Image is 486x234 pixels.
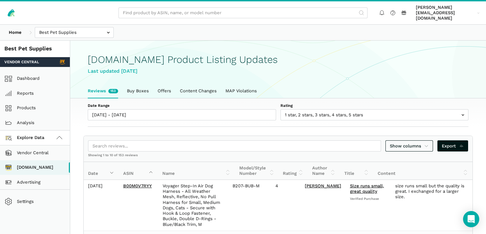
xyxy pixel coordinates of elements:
div: Best Pet Supplies [4,45,65,53]
span: New reviews in the last week [108,89,118,93]
span: Export [442,143,464,149]
input: Search reviews... [88,140,381,151]
a: Reviews153 [83,84,123,98]
a: Buy Boxes [123,84,153,98]
a: MAP Violations [221,84,261,98]
span: Show columns [390,143,429,149]
a: [PERSON_NAME] [305,183,341,188]
th: Date: activate to sort column ascending [84,162,119,180]
span: [PERSON_NAME][EMAIL_ADDRESS][DOMAIN_NAME] [416,5,475,21]
div: Showing 1 to 10 of 153 reviews [84,153,473,162]
a: Content Changes [175,84,221,98]
a: Show columns [385,140,433,151]
div: Last updated [DATE] [88,67,468,75]
a: B00M0V7RYY [123,183,152,188]
span: Explore Data [7,134,45,142]
a: Offers [153,84,175,98]
td: [DATE] [84,180,119,231]
a: Home [4,27,26,38]
a: Export [437,140,468,151]
div: Open Intercom Messenger [463,211,479,227]
th: ASIN: activate to sort column ascending [119,162,158,180]
th: Model/Style Number: activate to sort column ascending [235,162,278,180]
span: Vendor Central [4,59,39,65]
a: [PERSON_NAME][EMAIL_ADDRESS][DOMAIN_NAME] [414,4,482,22]
h1: [DOMAIN_NAME] Product Listing Updates [88,54,468,65]
td: Voyager Step-In Air Dog Harness - All Weather Mesh, Reflective, No Pull Harness for Small, Medium... [158,180,228,231]
label: Rating [280,103,469,108]
th: Rating: activate to sort column ascending [278,162,308,180]
td: B207-BUB-M [228,180,271,231]
input: Find product by ASIN, name, or model number [118,7,368,19]
th: Title: activate to sort column ascending [340,162,373,180]
th: Author Name: activate to sort column ascending [308,162,340,180]
input: Best Pet Supplies [35,27,114,38]
th: Content: activate to sort column ascending [373,162,473,180]
span: Verified Purchase [350,196,386,201]
label: Date Range [88,103,276,108]
th: Name: activate to sort column ascending [158,162,235,180]
td: 4 [271,180,300,231]
input: 1 star, 2 stars, 3 stars, 4 stars, 5 stars [280,109,469,120]
div: size runs small but the quality is great. I exchanged for a larger size. [395,183,468,200]
a: Size runs small, great quality [350,183,384,194]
